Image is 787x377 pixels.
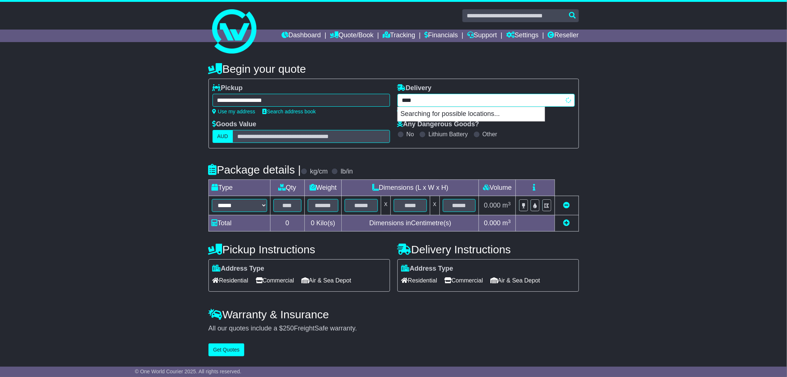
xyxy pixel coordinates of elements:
a: Financials [424,30,458,42]
a: Support [467,30,497,42]
label: No [407,131,414,138]
span: 250 [283,325,294,332]
span: Commercial [256,275,294,286]
td: Kilo(s) [304,215,342,232]
label: Lithium Battery [428,131,468,138]
label: Goods Value [213,120,256,128]
span: Commercial [445,275,483,286]
label: Pickup [213,84,243,92]
a: Dashboard [282,30,321,42]
label: lb/in [341,168,353,176]
td: Weight [304,180,342,196]
span: Air & Sea Depot [301,275,351,286]
span: © One World Courier 2025. All rights reserved. [135,369,242,374]
span: Residential [401,275,437,286]
label: Address Type [213,265,265,273]
span: 0.000 [484,219,501,227]
span: m [503,202,511,209]
h4: Warranty & Insurance [208,308,579,321]
label: AUD [213,130,233,143]
a: Tracking [383,30,415,42]
td: 0 [270,215,304,232]
span: 0.000 [484,202,501,209]
td: Total [208,215,270,232]
sup: 3 [508,219,511,224]
a: Quote/Book [330,30,373,42]
h4: Package details | [208,164,301,176]
sup: 3 [508,201,511,206]
span: Residential [213,275,248,286]
td: Volume [479,180,516,196]
label: Other [483,131,497,138]
td: Qty [270,180,304,196]
td: Dimensions (L x W x H) [342,180,479,196]
label: Any Dangerous Goods? [397,120,479,128]
h4: Begin your quote [208,63,579,75]
td: Dimensions in Centimetre(s) [342,215,479,232]
span: Air & Sea Depot [490,275,540,286]
button: Get Quotes [208,343,245,356]
td: Type [208,180,270,196]
a: Settings [506,30,539,42]
td: x [381,196,391,215]
a: Remove this item [563,202,570,209]
a: Search address book [263,109,316,114]
div: All our quotes include a $ FreightSafe warranty. [208,325,579,333]
a: Use my address [213,109,255,114]
label: Delivery [397,84,432,92]
h4: Delivery Instructions [397,243,579,256]
typeahead: Please provide city [397,94,575,107]
h4: Pickup Instructions [208,243,390,256]
a: Add new item [563,219,570,227]
label: Address Type [401,265,453,273]
a: Reseller [548,30,579,42]
label: kg/cm [310,168,328,176]
p: Searching for possible locations... [398,107,545,121]
span: 0 [311,219,314,227]
span: m [503,219,511,227]
td: x [430,196,439,215]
